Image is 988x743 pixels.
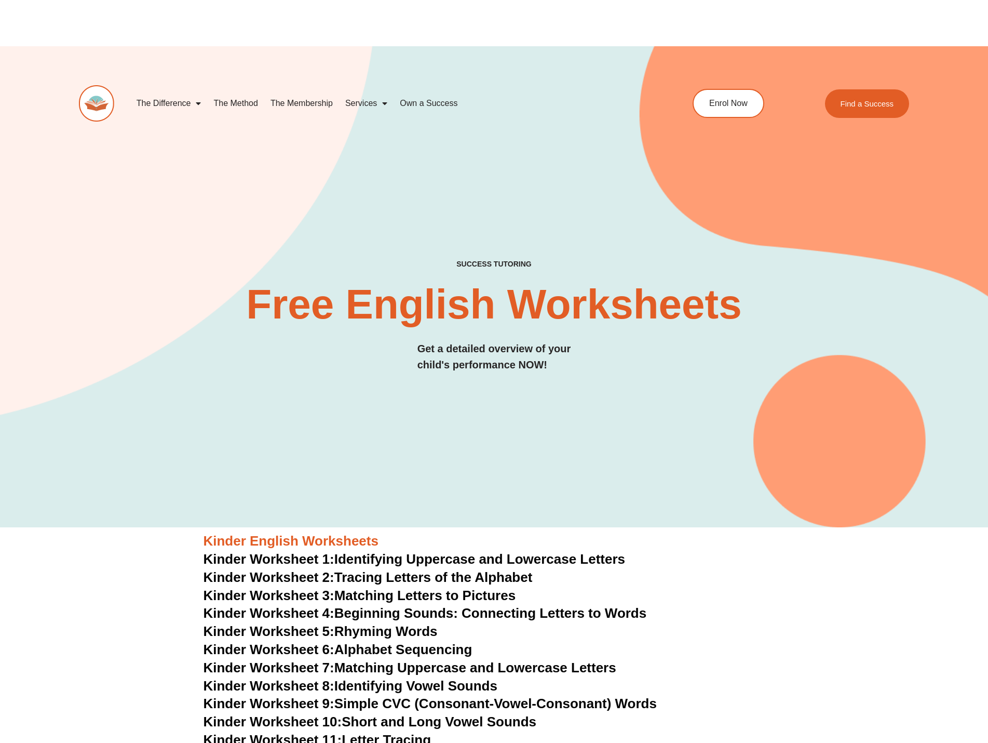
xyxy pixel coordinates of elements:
[130,91,645,115] nav: Menu
[204,623,438,639] a: Kinder Worksheet 5:Rhyming Words
[204,678,334,694] span: Kinder Worksheet 8:
[204,551,626,567] a: Kinder Worksheet 1:Identifying Uppercase and Lowercase Letters
[130,91,208,115] a: The Difference
[693,89,764,118] a: Enrol Now
[207,91,264,115] a: The Method
[204,569,533,585] a: Kinder Worksheet 2:Tracing Letters of the Alphabet
[204,605,647,621] a: Kinder Worksheet 4:Beginning Sounds: Connecting Letters to Words
[204,696,657,711] a: Kinder Worksheet 9:Simple CVC (Consonant-Vowel-Consonant) Words
[204,714,342,729] span: Kinder Worksheet 10:
[204,696,334,711] span: Kinder Worksheet 9:
[204,569,334,585] span: Kinder Worksheet 2:
[204,551,334,567] span: Kinder Worksheet 1:
[204,642,334,657] span: Kinder Worksheet 6:
[204,533,785,550] h3: Kinder English Worksheets
[204,588,516,603] a: Kinder Worksheet 3:Matching Letters to Pictures
[204,660,616,675] a: Kinder Worksheet 7:Matching Uppercase and Lowercase Letters
[220,284,768,325] h2: Free English Worksheets​
[417,341,571,373] h3: Get a detailed overview of your child's performance NOW!
[204,605,334,621] span: Kinder Worksheet 4:
[204,678,497,694] a: Kinder Worksheet 8:Identifying Vowel Sounds
[709,99,748,108] span: Enrol Now
[204,642,472,657] a: Kinder Worksheet 6:Alphabet Sequencing
[204,623,334,639] span: Kinder Worksheet 5:
[204,660,334,675] span: Kinder Worksheet 7:
[825,89,910,118] a: Find a Success
[394,91,464,115] a: Own a Success
[204,588,334,603] span: Kinder Worksheet 3:
[371,260,617,269] h4: SUCCESS TUTORING​
[264,91,339,115] a: The Membership
[204,714,537,729] a: Kinder Worksheet 10:Short and Long Vowel Sounds
[841,100,894,108] span: Find a Success
[339,91,394,115] a: Services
